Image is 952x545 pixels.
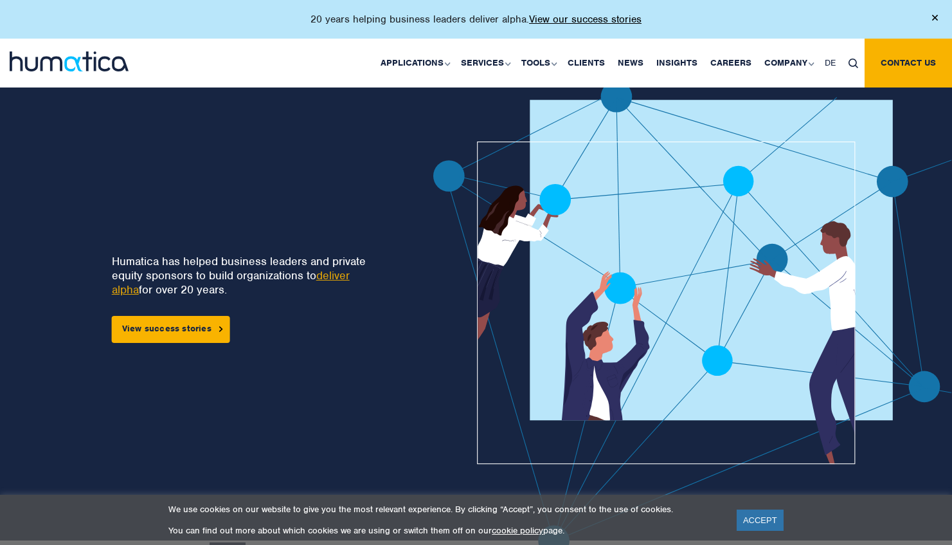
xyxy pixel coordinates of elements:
[10,51,129,71] img: logo
[529,13,642,26] a: View our success stories
[704,39,758,88] a: Careers
[219,326,223,332] img: arrowicon
[737,510,784,531] a: ACCEPT
[168,504,721,515] p: We use cookies on our website to give you the most relevant experience. By clicking “Accept”, you...
[515,39,561,88] a: Tools
[849,59,858,68] img: search_icon
[865,39,952,88] a: Contact us
[168,525,721,536] p: You can find out more about which cookies we are using or switch them off on our page.
[454,39,515,88] a: Services
[492,525,543,536] a: cookie policy
[818,39,842,88] a: DE
[611,39,650,88] a: News
[825,57,836,68] span: DE
[374,39,454,88] a: Applications
[758,39,818,88] a: Company
[112,254,391,297] p: Humatica has helped business leaders and private equity sponsors to build organizations to for ov...
[112,268,350,297] a: deliver alpha
[650,39,704,88] a: Insights
[112,316,230,343] a: View success stories
[310,13,642,26] p: 20 years helping business leaders deliver alpha.
[561,39,611,88] a: Clients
